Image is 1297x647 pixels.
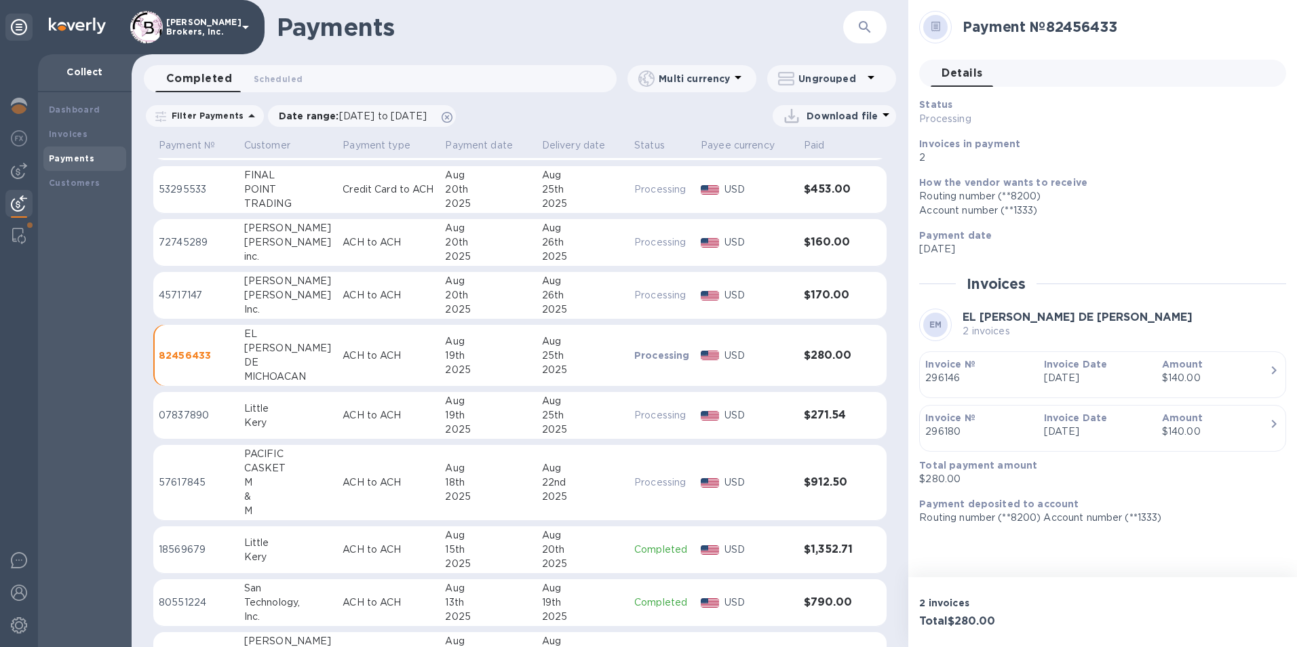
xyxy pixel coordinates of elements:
div: [PERSON_NAME] [244,288,332,302]
div: MICHOACAN [244,370,332,384]
div: 2025 [542,610,623,624]
div: 25th [542,408,623,423]
p: ACH to ACH [343,595,434,610]
p: Paid [804,138,825,153]
div: Aug [542,394,623,408]
div: 2025 [445,610,530,624]
span: Payment date [445,138,530,153]
p: Multi currency [659,72,730,85]
div: 2025 [445,197,530,211]
h3: $160.00 [804,236,859,249]
span: Payee currency [701,138,792,153]
p: Processing [634,235,690,250]
div: FINAL [244,168,332,182]
div: M [244,504,332,518]
img: Logo [49,18,106,34]
p: Processing [634,475,690,490]
p: 2 [919,151,1275,165]
h3: $271.54 [804,409,859,422]
b: Total payment amount [919,460,1037,471]
p: Processing [634,349,690,362]
p: Collect [49,65,121,79]
div: 2025 [542,490,623,504]
p: Completed [634,595,690,610]
div: Inc. [244,302,332,317]
p: ACH to ACH [343,288,434,302]
span: Details [942,64,982,83]
p: USD [724,408,793,423]
img: USD [701,238,719,248]
b: How the vendor wants to receive [919,177,1087,188]
p: Filter Payments [166,110,244,121]
div: $140.00 [1162,425,1269,439]
p: Status [634,138,665,153]
div: Account number (**1333) [919,203,1275,218]
b: Dashboard [49,104,100,115]
b: Customers [49,178,100,188]
img: USD [701,545,719,555]
span: Paid [804,138,843,153]
b: Invoices [49,129,88,139]
h2: Payment № 82456433 [963,18,1275,35]
div: Aug [542,334,623,349]
b: EL [PERSON_NAME] DE [PERSON_NAME] [963,311,1193,323]
div: 15th [445,543,530,557]
p: [DATE] [1044,371,1151,385]
div: [PERSON_NAME] [244,341,332,355]
b: Payments [49,153,94,163]
div: Aug [445,528,530,543]
p: 53295533 [159,182,233,197]
p: 2 invoices [963,324,1193,338]
p: 2 invoices [919,596,1097,610]
div: Aug [445,274,530,288]
div: DE [244,355,332,370]
p: USD [724,182,793,197]
p: USD [724,288,793,302]
span: Scheduled [254,72,303,86]
p: Payment date [445,138,513,153]
div: Aug [542,274,623,288]
div: 13th [445,595,530,610]
b: Invoices in payment [919,138,1020,149]
div: [PERSON_NAME] [244,274,332,288]
div: 18th [445,475,530,490]
span: Status [634,138,682,153]
div: 2025 [542,302,623,317]
span: Customer [244,138,308,153]
b: Payment date [919,230,992,241]
img: USD [701,411,719,420]
div: PACIFIC [244,447,332,461]
b: Amount [1162,359,1203,370]
p: 82456433 [159,349,233,362]
div: 2025 [445,490,530,504]
div: Little [244,401,332,416]
h3: $790.00 [804,596,859,609]
p: 72745289 [159,235,233,250]
p: 296146 [925,371,1032,385]
p: Customer [244,138,290,153]
div: CASKET [244,461,332,475]
div: 25th [542,182,623,197]
div: 26th [542,288,623,302]
h3: $1,352.71 [804,543,859,556]
div: EL [244,327,332,341]
span: [DATE] to [DATE] [339,111,427,121]
b: EM [929,319,942,330]
div: San [244,581,332,595]
span: Completed [166,69,232,88]
p: [PERSON_NAME] Brokers, Inc. [166,18,234,37]
span: Delivery date [542,138,623,153]
div: Aug [445,221,530,235]
div: 20th [542,543,623,557]
div: 2025 [542,250,623,264]
div: 2025 [445,557,530,571]
p: Processing [634,288,690,302]
p: ACH to ACH [343,349,434,363]
p: Routing number (**8200) Account number (**1333) [919,511,1275,525]
div: Routing number (**8200) [919,189,1275,203]
p: 57617845 [159,475,233,490]
div: Technology, [244,595,332,610]
div: Kery [244,550,332,564]
p: Credit Card to ACH [343,182,434,197]
p: Payment № [159,138,215,153]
